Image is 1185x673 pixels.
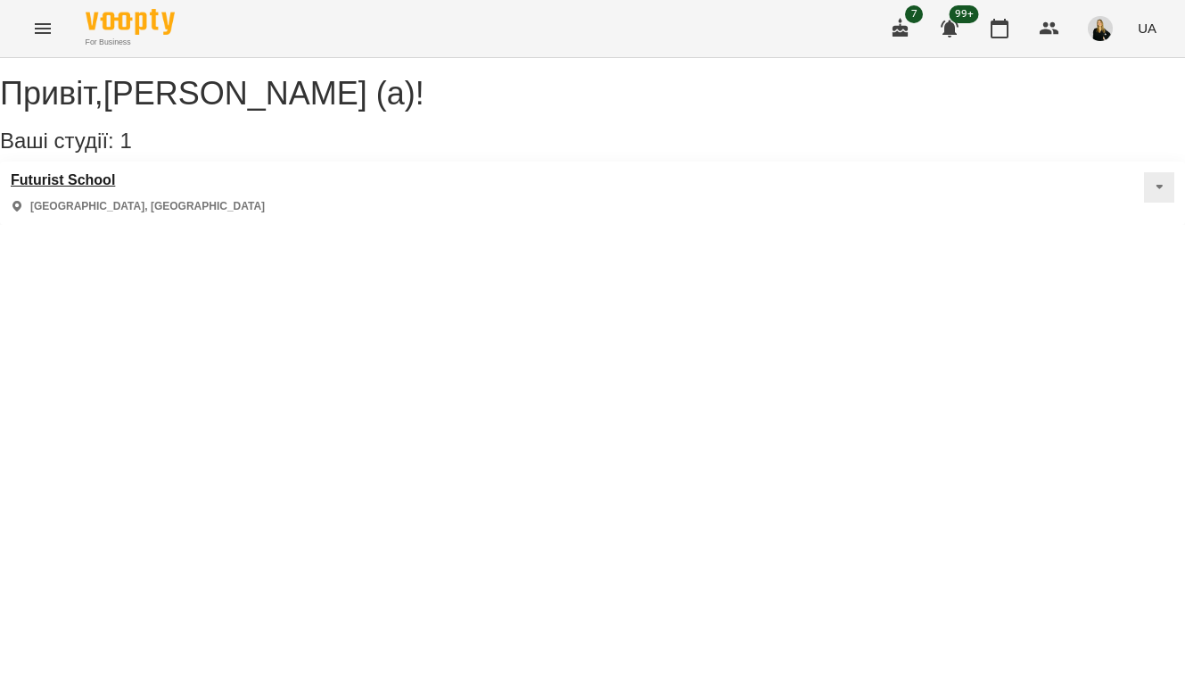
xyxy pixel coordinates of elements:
button: UA [1131,12,1164,45]
img: Voopty Logo [86,9,175,35]
span: UA [1138,19,1156,37]
span: 1 [119,129,131,153]
p: [GEOGRAPHIC_DATA], [GEOGRAPHIC_DATA] [30,199,265,214]
span: 7 [905,5,923,23]
span: For Business [86,37,175,48]
button: Menu [21,7,64,50]
a: Futurist School [11,172,265,188]
span: 99+ [950,5,979,23]
img: 4a571d9954ce9b31f801162f42e49bd5.jpg [1088,16,1113,41]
